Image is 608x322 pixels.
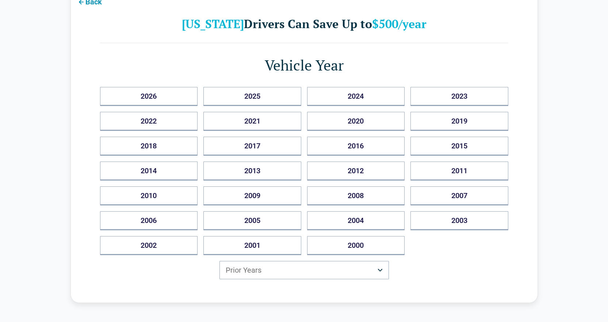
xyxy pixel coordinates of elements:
button: 2026 [100,87,198,106]
button: 2010 [100,186,198,205]
button: 2022 [100,112,198,131]
h2: Drivers Can Save Up to [100,16,508,31]
button: 2018 [100,137,198,156]
button: 2002 [100,236,198,255]
button: 2021 [203,112,301,131]
button: 2025 [203,87,301,106]
button: 2020 [307,112,405,131]
button: 2017 [203,137,301,156]
button: 2019 [410,112,508,131]
button: 2011 [410,162,508,181]
button: 2024 [307,87,405,106]
button: 2003 [410,211,508,230]
button: 2016 [307,137,405,156]
button: 2000 [307,236,405,255]
button: 2008 [307,186,405,205]
button: 2012 [307,162,405,181]
button: Prior Years [219,261,389,279]
b: [US_STATE] [182,16,244,31]
h1: Vehicle Year [100,55,508,75]
button: 2007 [410,186,508,205]
b: $500/year [372,16,427,31]
button: 2009 [203,186,301,205]
button: 2015 [410,137,508,156]
button: 2001 [203,236,301,255]
button: 2023 [410,87,508,106]
button: 2005 [203,211,301,230]
button: 2013 [203,162,301,181]
button: 2004 [307,211,405,230]
button: 2014 [100,162,198,181]
button: 2006 [100,211,198,230]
